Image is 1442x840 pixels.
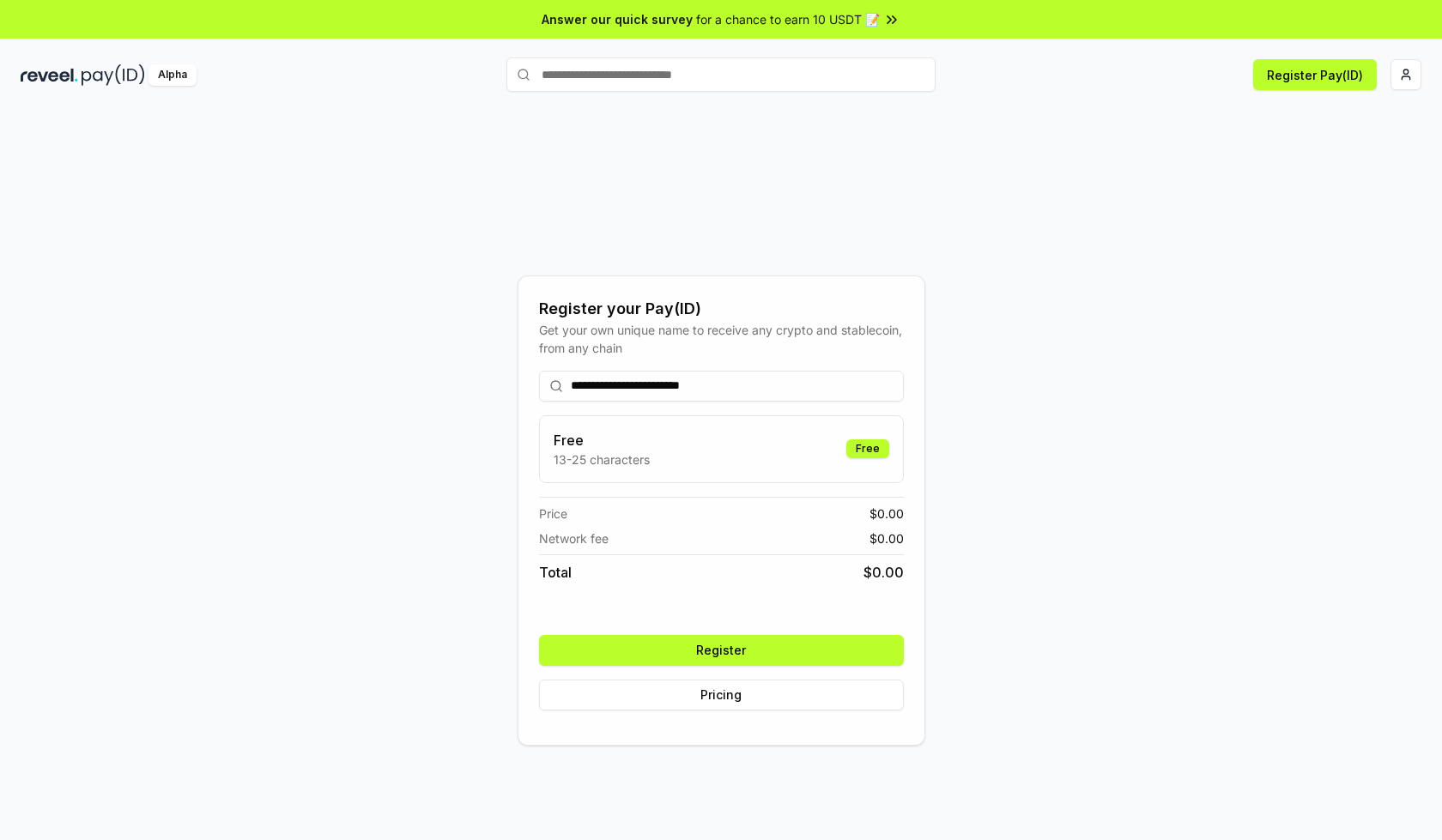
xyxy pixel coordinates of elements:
img: reveel_dark [21,64,78,86]
span: Network fee [539,529,609,547]
div: Free [846,439,889,458]
span: Answer our quick survey [542,10,693,28]
button: Pricing [539,680,904,710]
img: pay_id [82,64,145,86]
span: Total [539,562,572,583]
div: Get your own unique name to receive any crypto and stablecoin, from any chain [539,321,904,357]
div: Register your Pay(ID) [539,297,904,321]
span: Price [539,505,567,523]
span: for a chance to earn 10 USDT 📝 [696,10,880,28]
h3: Free [554,430,650,450]
span: $ 0.00 [869,505,904,523]
span: $ 0.00 [863,562,904,583]
p: 13-25 characters [554,450,650,468]
button: Register Pay(ID) [1253,59,1377,90]
button: Register [539,635,904,666]
span: $ 0.00 [869,529,904,547]
div: Alpha [148,64,197,86]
